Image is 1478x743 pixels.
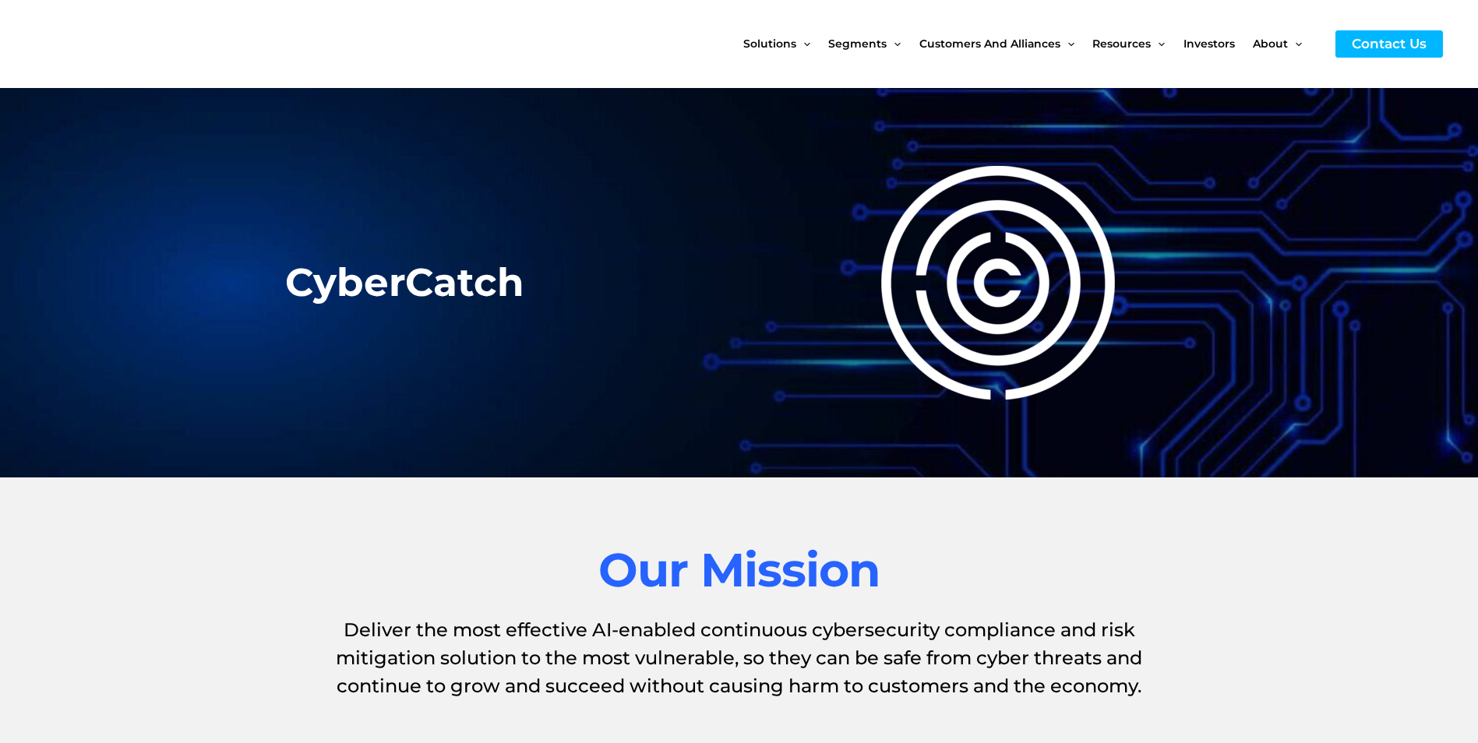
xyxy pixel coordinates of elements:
[303,540,1176,600] h2: Our Mission
[1151,11,1165,76] span: Menu Toggle
[1253,11,1288,76] span: About
[919,11,1060,76] span: Customers and Alliances
[828,11,887,76] span: Segments
[1060,11,1074,76] span: Menu Toggle
[27,12,214,76] img: CyberCatch
[1335,30,1443,58] a: Contact Us
[796,11,810,76] span: Menu Toggle
[303,616,1176,700] h1: Deliver the most effective AI-enabled continuous cybersecurity compliance and risk mitigation sol...
[1092,11,1151,76] span: Resources
[1288,11,1302,76] span: Menu Toggle
[1183,11,1235,76] span: Investors
[743,11,796,76] span: Solutions
[285,263,535,302] h2: CyberCatch
[1183,11,1253,76] a: Investors
[887,11,901,76] span: Menu Toggle
[743,11,1320,76] nav: Site Navigation: New Main Menu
